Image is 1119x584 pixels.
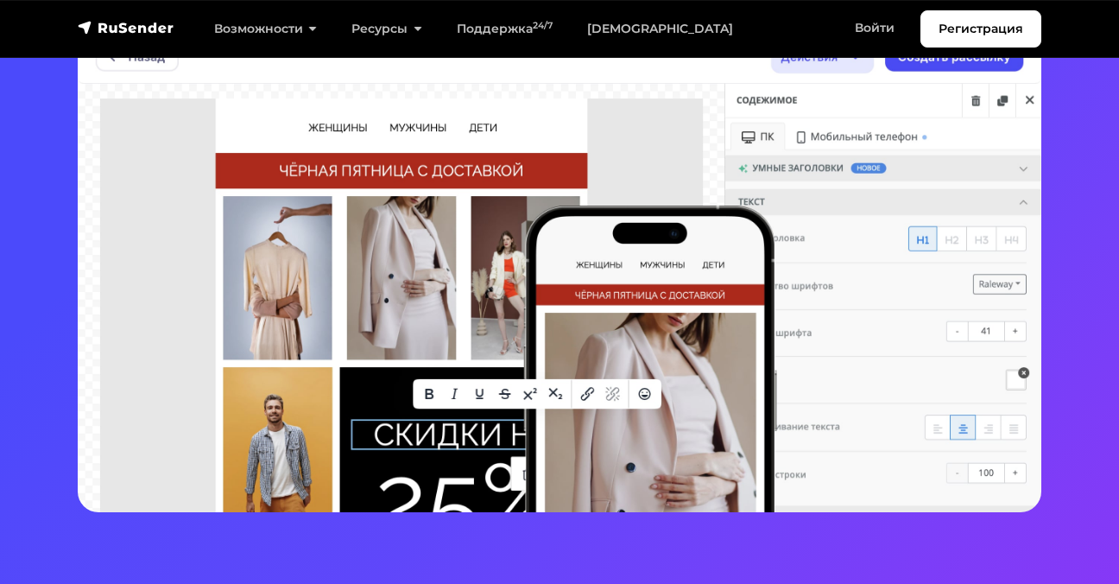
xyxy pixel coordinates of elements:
a: Возможности [197,11,334,47]
a: [DEMOGRAPHIC_DATA] [570,11,750,47]
img: RuSender [78,19,174,36]
a: Ресурсы [334,11,439,47]
a: Поддержка24/7 [439,11,570,47]
a: Регистрация [920,10,1041,48]
sup: 24/7 [533,20,553,31]
a: Войти [838,10,912,46]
